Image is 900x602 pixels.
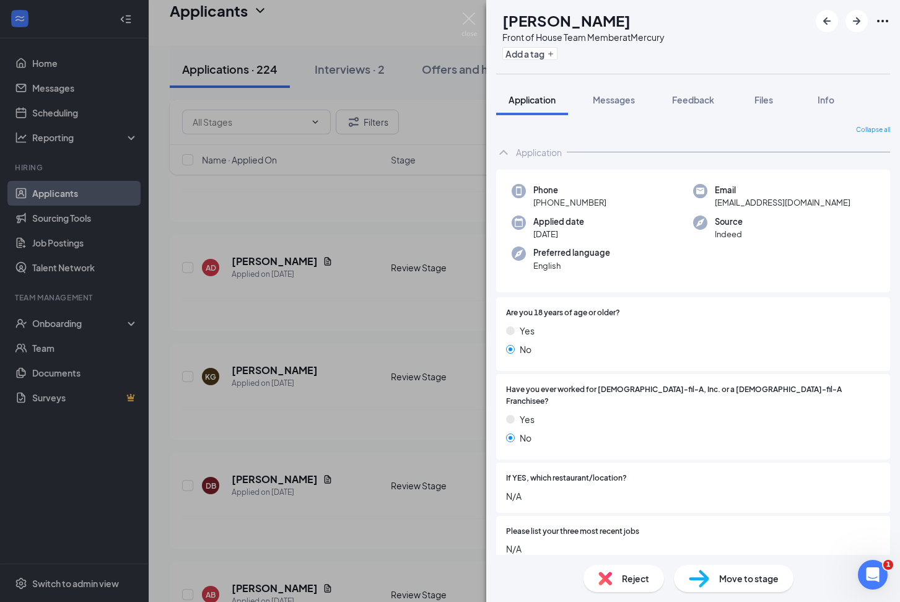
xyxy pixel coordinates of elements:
span: If YES, which restaurant/location? [506,473,627,484]
span: N/A [506,489,880,503]
span: Yes [520,324,535,338]
span: [DATE] [533,228,584,240]
span: Are you 18 years of age or older? [506,307,620,319]
div: Application [516,146,562,159]
span: Applied date [533,216,584,228]
span: Files [754,94,773,105]
span: N/A [506,542,880,556]
iframe: Intercom live chat [858,560,888,590]
span: Application [509,94,556,105]
span: Have you ever worked for [DEMOGRAPHIC_DATA]-fil-A, Inc. or a [DEMOGRAPHIC_DATA]-fil-A Franchisee? [506,384,880,408]
button: ArrowRight [845,10,868,32]
span: Move to stage [719,572,779,585]
svg: ArrowLeftNew [819,14,834,28]
span: Indeed [715,228,743,240]
button: PlusAdd a tag [502,47,557,60]
span: [PHONE_NUMBER] [533,196,606,209]
svg: ChevronUp [496,145,511,160]
button: ArrowLeftNew [816,10,838,32]
span: Info [818,94,834,105]
span: Yes [520,412,535,426]
span: Source [715,216,743,228]
span: English [533,260,610,272]
span: Preferred language [533,246,610,259]
span: No [520,342,531,356]
span: Email [715,184,850,196]
h1: [PERSON_NAME] [502,10,631,31]
svg: Ellipses [875,14,890,28]
span: No [520,431,531,445]
span: [EMAIL_ADDRESS][DOMAIN_NAME] [715,196,850,209]
span: 1 [883,560,893,570]
svg: ArrowRight [849,14,864,28]
span: Phone [533,184,606,196]
svg: Plus [547,50,554,58]
span: Messages [593,94,635,105]
span: Reject [622,572,649,585]
span: Collapse all [856,125,890,135]
span: Please list your three most recent jobs [506,526,639,538]
span: Feedback [672,94,714,105]
div: Front of House Team Member at Mercury [502,31,665,43]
